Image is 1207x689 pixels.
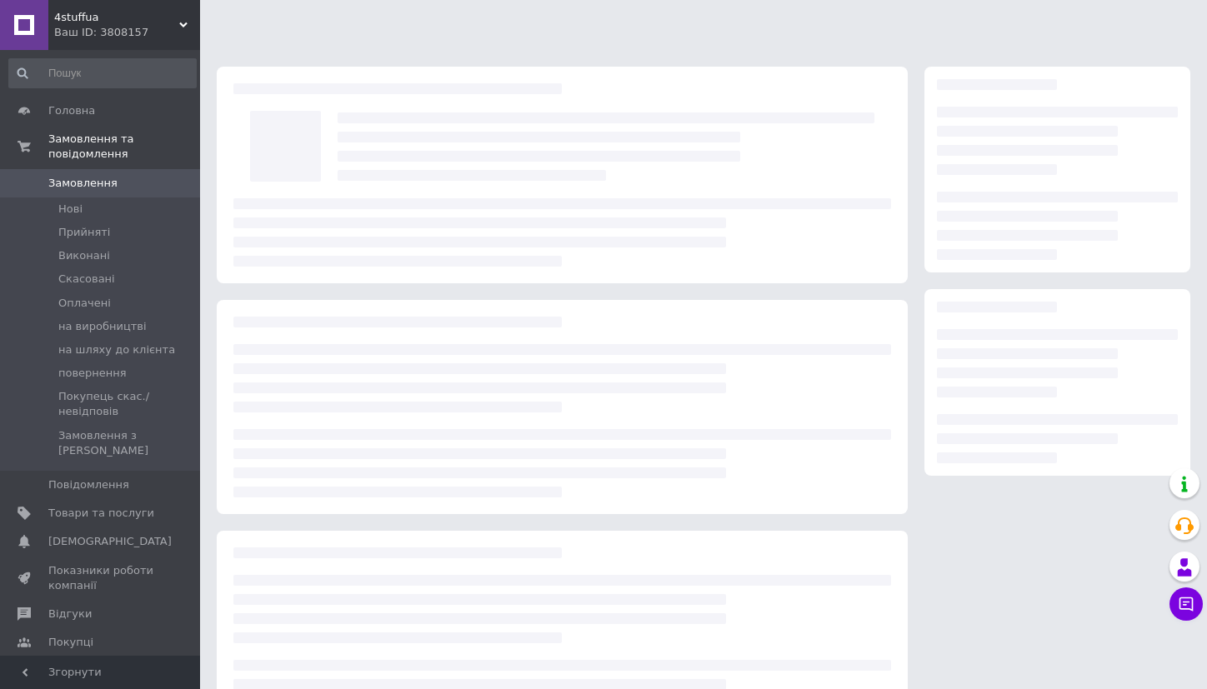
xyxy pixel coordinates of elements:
span: повернення [58,366,127,381]
span: Замовлення [48,176,118,191]
span: на шляху до клієнта [58,342,175,357]
span: Замовлення та повідомлення [48,132,200,162]
span: Нові [58,202,83,217]
span: Товари та послуги [48,506,154,521]
span: 4stuffua [54,10,179,25]
span: Оплачені [58,296,111,311]
span: Прийняті [58,225,110,240]
span: [DEMOGRAPHIC_DATA] [48,534,172,549]
span: Головна [48,103,95,118]
span: Скасовані [58,272,115,287]
button: Чат з покупцем [1169,587,1203,621]
span: Виконані [58,248,110,263]
span: на виробництві [58,319,147,334]
span: Замовлення з [PERSON_NAME] [58,428,195,458]
input: Пошук [8,58,197,88]
div: Ваш ID: 3808157 [54,25,200,40]
span: Покупець скас./невідповів [58,389,195,419]
span: Показники роботи компанії [48,563,154,593]
span: Повідомлення [48,477,129,492]
span: Відгуки [48,607,92,622]
span: Покупці [48,635,93,650]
